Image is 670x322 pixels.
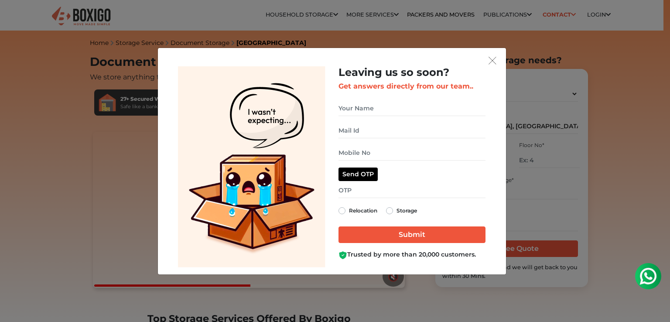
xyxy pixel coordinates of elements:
[338,168,378,181] button: Send OTP
[397,206,417,216] label: Storage
[489,57,496,65] img: exit
[9,9,26,26] img: whatsapp-icon.svg
[338,82,485,90] h3: Get answers directly from our team..
[338,226,485,243] input: Submit
[338,250,485,259] div: Trusted by more than 20,000 customers.
[338,145,485,161] input: Mobile No
[338,66,485,79] h2: Leaving us so soon?
[338,183,485,198] input: OTP
[338,123,485,138] input: Mail Id
[338,251,347,260] img: Boxigo Customer Shield
[349,206,377,216] label: Relocation
[178,66,325,267] img: Lead Welcome Image
[338,101,485,116] input: Your Name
